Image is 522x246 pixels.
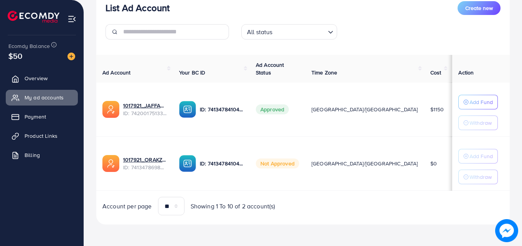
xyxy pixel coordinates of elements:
[256,61,284,76] span: Ad Account Status
[25,151,40,159] span: Billing
[458,116,498,130] button: Withdraw
[123,156,167,172] div: <span class='underline'>1017921_ORAKZAI_1726085024933</span></br>7413478698382360577
[6,71,78,86] a: Overview
[458,149,498,163] button: Add Fund
[200,105,244,114] p: ID: 7413478410405822465
[179,155,196,172] img: ic-ba-acc.ded83a64.svg
[123,102,167,109] a: 1017921_JAFFAR NEW_1727607470502
[102,101,119,118] img: ic-ads-acc.e4c84228.svg
[68,15,76,23] img: menu
[25,132,58,140] span: Product Links
[311,69,337,76] span: Time Zone
[275,25,325,38] input: Search for option
[458,170,498,184] button: Withdraw
[256,158,299,168] span: Not Approved
[311,106,418,113] span: [GEOGRAPHIC_DATA]/[GEOGRAPHIC_DATA]
[25,113,46,121] span: Payment
[469,172,492,182] p: Withdraw
[430,69,441,76] span: Cost
[102,202,152,211] span: Account per page
[179,69,206,76] span: Your BC ID
[6,90,78,105] a: My ad accounts
[105,2,170,13] h3: List Ad Account
[311,160,418,167] span: [GEOGRAPHIC_DATA]/[GEOGRAPHIC_DATA]
[430,106,444,113] span: $1150
[25,74,48,82] span: Overview
[465,4,493,12] span: Create new
[6,128,78,144] a: Product Links
[495,219,518,242] img: image
[458,69,474,76] span: Action
[469,118,492,127] p: Withdraw
[68,53,75,60] img: image
[123,102,167,117] div: <span class='underline'>1017921_JAFFAR NEW_1727607470502</span></br>7420017513393700880
[8,42,50,50] span: Ecomdy Balance
[245,26,274,38] span: All status
[123,156,167,163] a: 1017921_ORAKZAI_1726085024933
[8,50,22,61] span: $50
[6,109,78,124] a: Payment
[469,152,493,161] p: Add Fund
[256,104,289,114] span: Approved
[8,11,59,23] img: logo
[458,95,498,109] button: Add Fund
[458,1,501,15] button: Create new
[469,97,493,107] p: Add Fund
[241,24,337,40] div: Search for option
[6,147,78,163] a: Billing
[200,159,244,168] p: ID: 7413478410405822465
[102,155,119,172] img: ic-ads-acc.e4c84228.svg
[191,202,275,211] span: Showing 1 To 10 of 2 account(s)
[430,160,437,167] span: $0
[123,163,167,171] span: ID: 7413478698382360577
[102,69,131,76] span: Ad Account
[179,101,196,118] img: ic-ba-acc.ded83a64.svg
[123,109,167,117] span: ID: 7420017513393700880
[25,94,64,101] span: My ad accounts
